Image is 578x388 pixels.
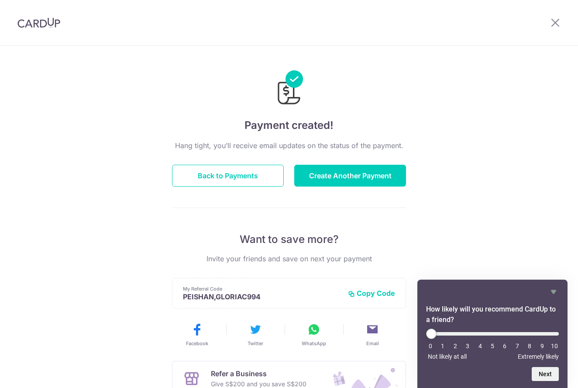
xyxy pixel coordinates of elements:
[438,343,447,350] li: 1
[172,253,406,264] p: Invite your friends and save on next your payment
[186,340,208,347] span: Facebook
[171,322,223,347] button: Facebook
[426,304,559,325] h2: How likely will you recommend CardUp to a friend? Select an option from 0 to 10, with 0 being Not...
[183,285,341,292] p: My Referral Code
[248,340,263,347] span: Twitter
[302,340,326,347] span: WhatsApp
[550,343,559,350] li: 10
[426,287,559,381] div: How likely will you recommend CardUp to a friend? Select an option from 0 to 10, with 0 being Not...
[347,322,398,347] button: Email
[17,17,60,28] img: CardUp
[366,340,379,347] span: Email
[275,70,303,107] img: Payments
[463,343,472,350] li: 3
[172,165,284,187] button: Back to Payments
[172,232,406,246] p: Want to save more?
[348,289,395,298] button: Copy Code
[172,140,406,151] p: Hang tight, you’ll receive email updates on the status of the payment.
[513,343,522,350] li: 7
[476,343,485,350] li: 4
[428,353,467,360] span: Not likely at all
[294,165,406,187] button: Create Another Payment
[183,292,341,301] p: PEISHAN,GLORIAC994
[172,118,406,133] h4: Payment created!
[288,322,340,347] button: WhatsApp
[426,343,435,350] li: 0
[451,343,460,350] li: 2
[230,322,281,347] button: Twitter
[525,343,534,350] li: 8
[518,353,559,360] span: Extremely likely
[211,368,306,379] p: Refer a Business
[532,367,559,381] button: Next question
[500,343,509,350] li: 6
[538,343,547,350] li: 9
[548,287,559,297] button: Hide survey
[488,343,497,350] li: 5
[426,329,559,360] div: How likely will you recommend CardUp to a friend? Select an option from 0 to 10, with 0 being Not...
